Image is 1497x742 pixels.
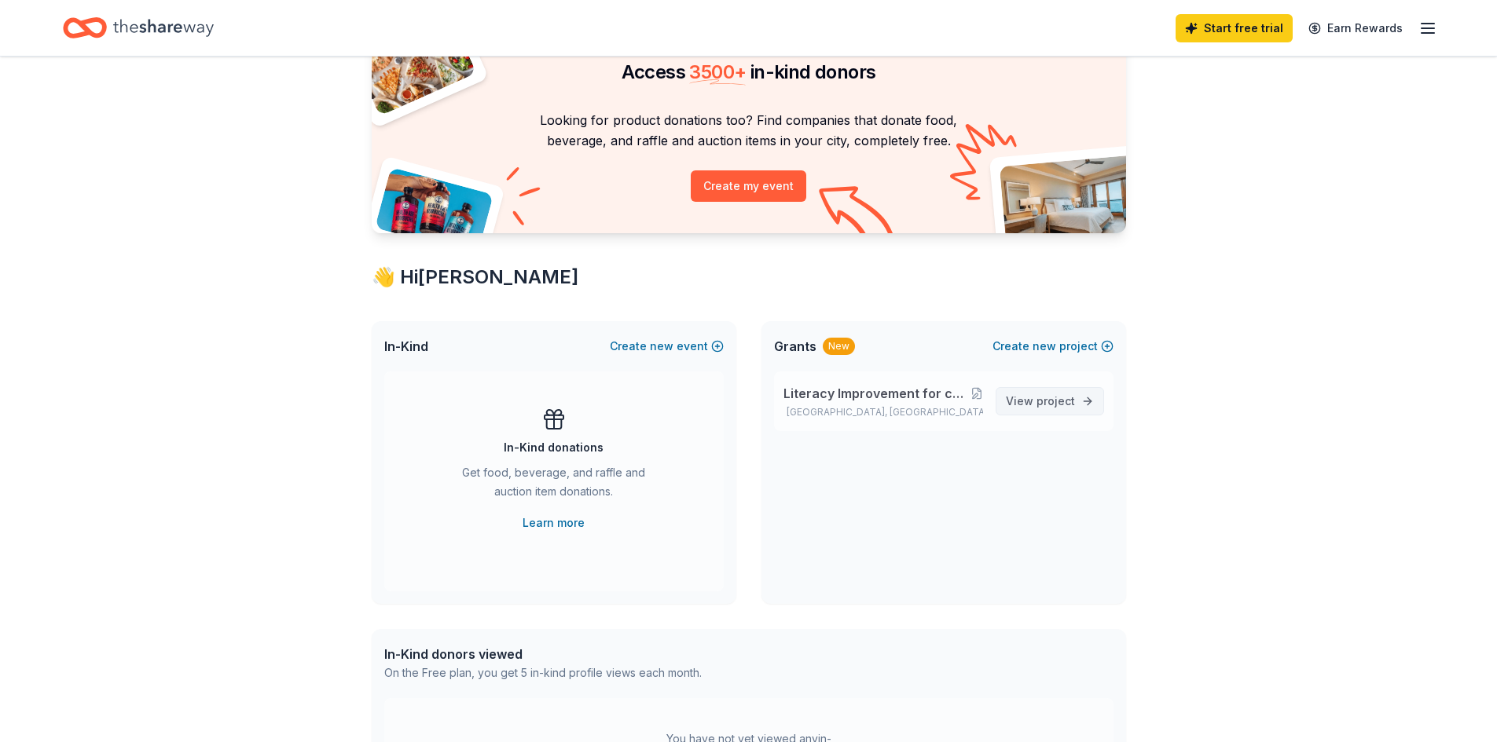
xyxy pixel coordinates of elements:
div: In-Kind donations [504,438,604,457]
a: Earn Rewards [1299,14,1412,42]
span: 3500 + [689,60,746,83]
span: new [650,337,673,356]
div: In-Kind donors viewed [384,645,702,663]
span: project [1037,394,1075,408]
div: Get food, beverage, and raffle and auction item donations. [447,463,661,507]
p: Looking for product donations too? Find companies that donate food, beverage, and raffle and auct... [391,110,1107,152]
span: Grants [774,337,816,356]
div: 👋 Hi [PERSON_NAME] [372,265,1126,290]
button: Createnewevent [610,337,724,356]
img: Curvy arrow [819,186,897,245]
a: Home [63,9,214,46]
a: Learn more [523,514,585,532]
button: Create my event [691,170,806,202]
span: In-Kind [384,337,428,356]
button: Createnewproject [992,337,1114,356]
div: New [823,338,855,355]
a: View project [996,387,1104,415]
img: Pizza [354,16,476,116]
span: new [1033,337,1056,356]
span: Literacy Improvement for children in [GEOGRAPHIC_DATA] [GEOGRAPHIC_DATA] region [783,384,970,403]
div: On the Free plan, you get 5 in-kind profile views each month. [384,663,702,682]
span: View [1006,392,1075,411]
p: [GEOGRAPHIC_DATA], [GEOGRAPHIC_DATA] [783,406,983,419]
span: Access in-kind donors [622,60,876,83]
a: Start free trial [1176,14,1293,42]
